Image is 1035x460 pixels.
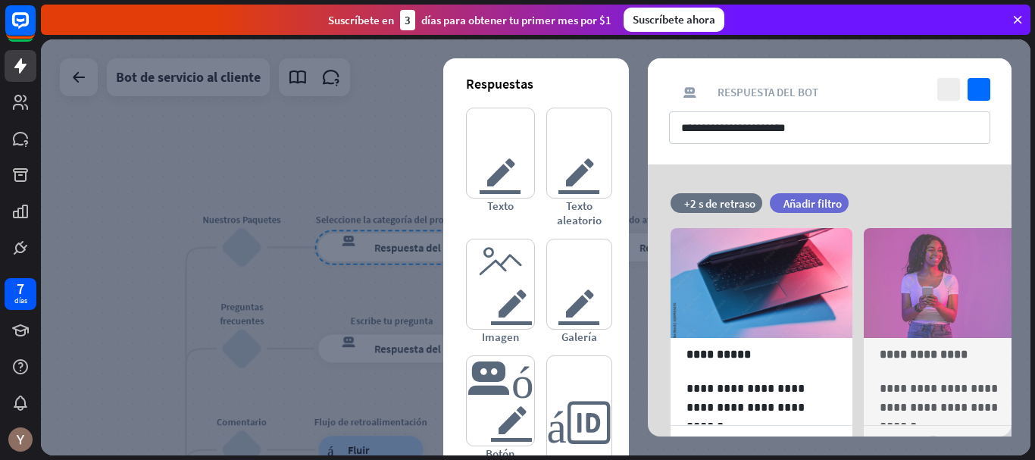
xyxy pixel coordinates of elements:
a: 7 días [5,278,36,310]
font: Suscríbete en [328,13,394,27]
font: Respuesta del bot [718,85,818,99]
font: Añadir filtro [783,196,842,211]
font: 3 [405,13,411,27]
font: 💻 Explorar [733,435,790,449]
font: 7 [17,279,24,298]
font: 📱 Explorar [926,435,983,449]
font: Suscríbete ahora [633,12,715,27]
img: avance [671,228,852,338]
font: días para obtener tu primer mes por $1 [421,13,611,27]
font: días [14,296,27,305]
font: respuesta del bot de bloqueo [669,86,710,99]
font: +2 s de retraso [684,196,755,211]
button: Abrir el widget de chat LiveChat [12,6,58,52]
